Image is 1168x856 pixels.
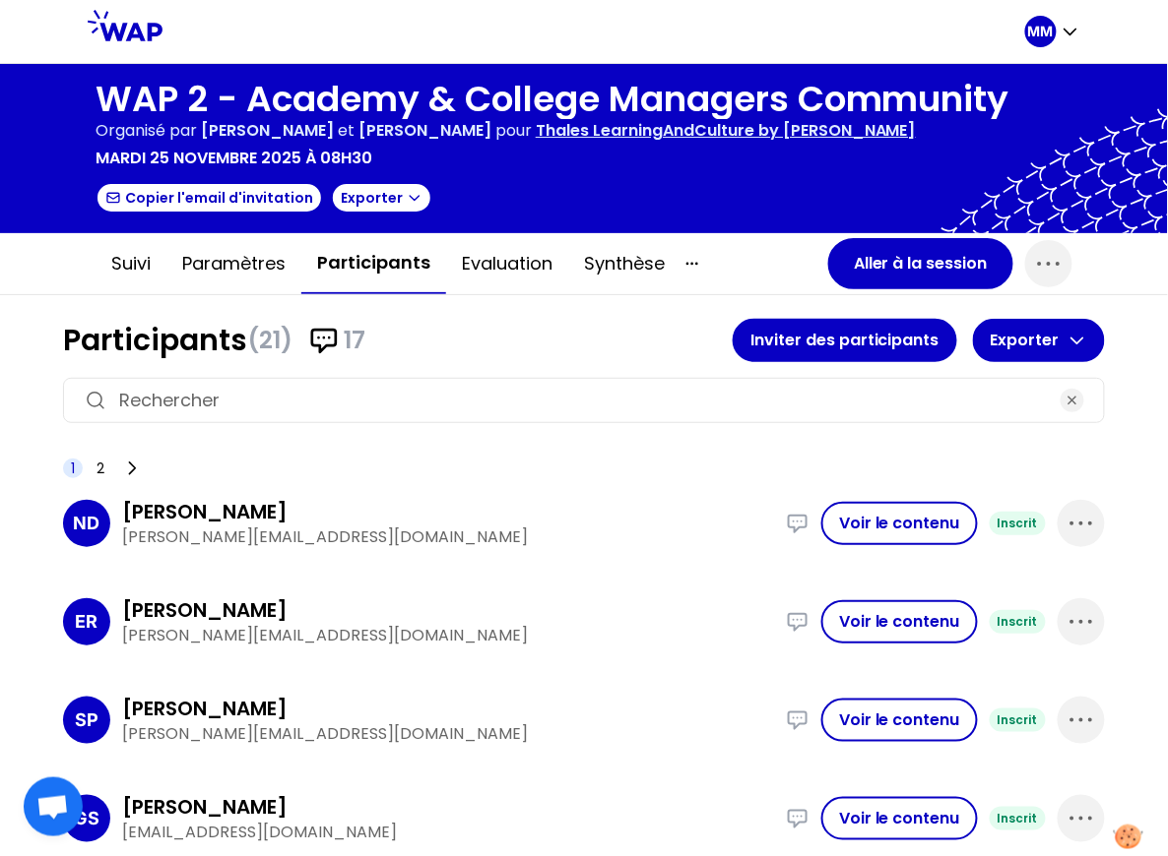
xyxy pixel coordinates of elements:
button: Voir le contenu [821,699,978,742]
p: [PERSON_NAME][EMAIL_ADDRESS][DOMAIN_NAME] [122,624,774,647]
button: Exporter [973,319,1105,362]
span: 17 [344,325,365,356]
span: (21) [247,325,292,356]
p: SP [75,706,98,734]
div: Inscrit [990,708,1046,732]
button: Paramètres [166,234,301,293]
p: pour [495,119,532,143]
div: Ouvrir le chat [24,777,83,836]
button: Suivi [96,234,166,293]
span: 2 [97,459,104,478]
button: Exporter [331,182,432,214]
p: [PERSON_NAME][EMAIL_ADDRESS][DOMAIN_NAME] [122,525,774,549]
p: ND [74,510,100,537]
button: Participants [301,233,446,294]
p: mardi 25 novembre 2025 à 08h30 [96,147,372,170]
p: [EMAIL_ADDRESS][DOMAIN_NAME] [122,821,774,844]
h1: Participants [63,323,733,358]
p: GS [74,805,99,832]
h1: WAP 2 - Academy & College Managers Community [96,80,1009,119]
p: et [201,119,491,143]
h3: [PERSON_NAME] [122,695,288,722]
button: Voir le contenu [821,502,978,545]
p: Thales LearningAndCulture by [PERSON_NAME] [536,119,916,143]
button: Inviter des participants [733,319,957,362]
span: 1 [71,459,75,478]
button: Aller à la session [828,238,1013,289]
div: Inscrit [990,610,1046,634]
h3: [PERSON_NAME] [122,498,288,525]
h3: [PERSON_NAME] [122,793,288,821]
span: [PERSON_NAME] [358,119,491,142]
p: [PERSON_NAME][EMAIL_ADDRESS][DOMAIN_NAME] [122,722,774,746]
p: ER [76,608,98,636]
button: Copier l'email d'invitation [96,182,323,214]
span: [PERSON_NAME] [201,119,334,142]
button: MM [1025,16,1080,47]
h3: [PERSON_NAME] [122,596,288,624]
button: Evaluation [446,234,568,293]
button: Voir le contenu [821,797,978,840]
div: Inscrit [990,807,1046,830]
button: Synthèse [568,234,681,293]
p: MM [1028,22,1054,41]
input: Rechercher [119,387,1049,414]
p: Organisé par [96,119,197,143]
div: Inscrit [990,512,1046,535]
button: Voir le contenu [821,600,978,643]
